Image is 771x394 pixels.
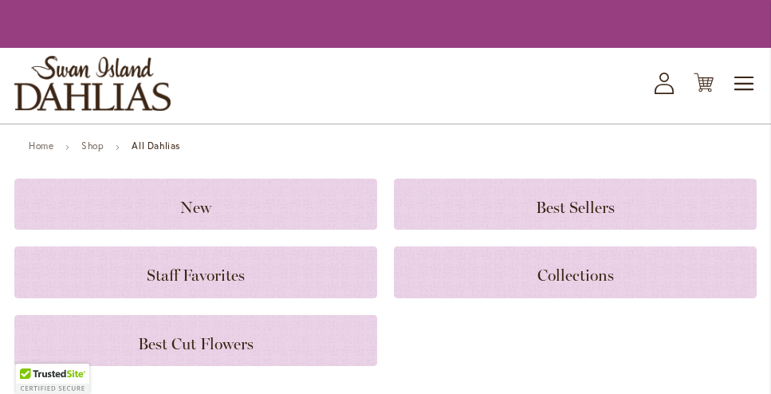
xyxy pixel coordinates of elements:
a: Collections [394,246,757,297]
span: Staff Favorites [147,266,245,285]
span: Best Cut Flowers [138,334,254,353]
a: Staff Favorites [14,246,377,297]
iframe: Launch Accessibility Center [12,337,57,382]
a: New [14,179,377,230]
a: Best Sellers [394,179,757,230]
a: Shop [81,140,104,152]
a: Home [29,140,53,152]
a: Best Cut Flowers [14,315,377,366]
span: Best Sellers [536,198,615,217]
span: New [180,198,211,217]
strong: All Dahlias [132,140,180,152]
span: Collections [537,266,614,285]
a: store logo [14,56,171,111]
